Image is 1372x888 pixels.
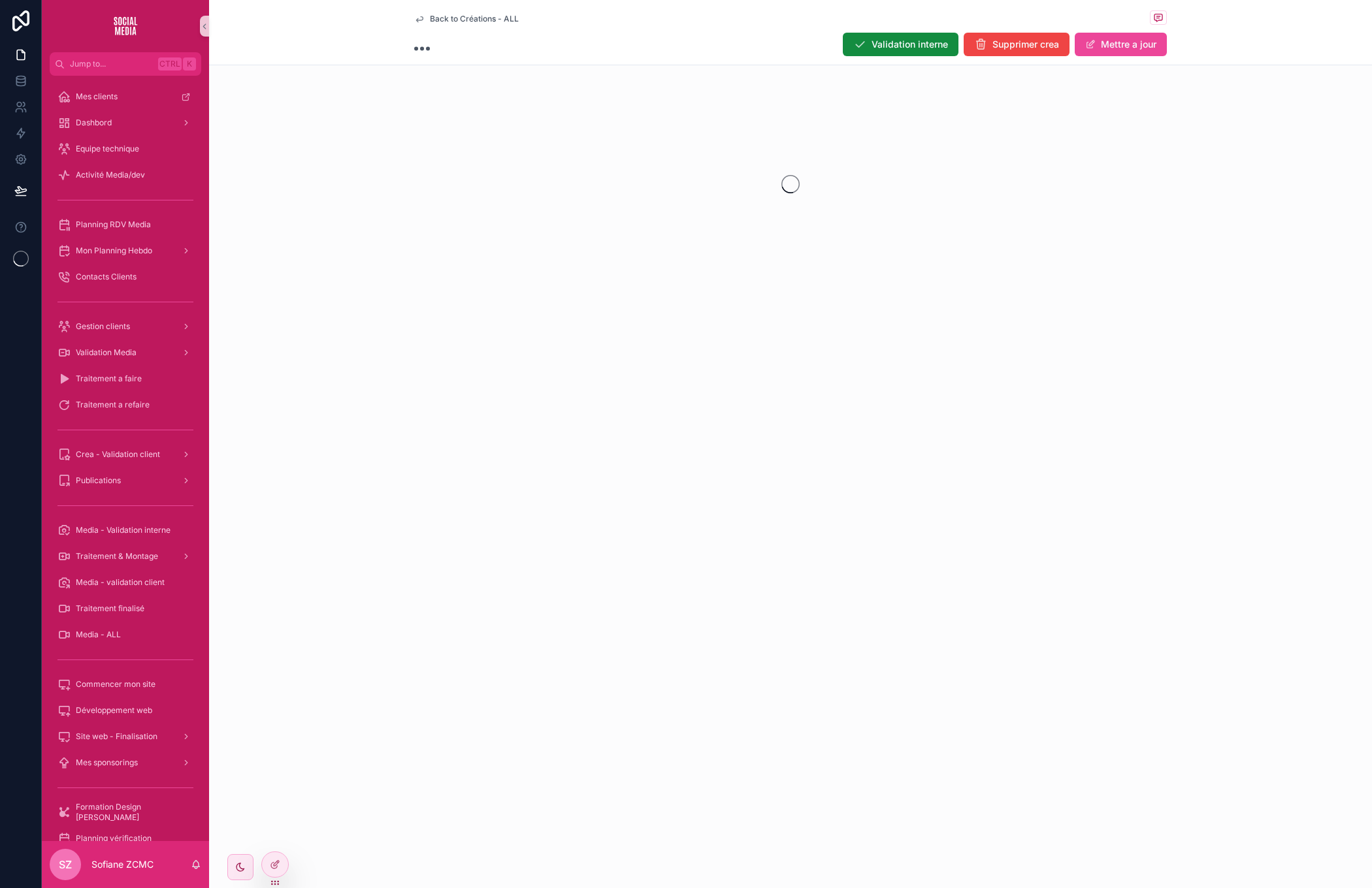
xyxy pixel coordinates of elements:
span: Mes sponsorings [76,757,138,768]
span: Mes clients [76,91,118,102]
a: Commencer mon site [50,673,201,696]
span: Media - ALL [76,629,121,640]
a: Traitement & Montage [50,545,201,568]
span: Commencer mon site [76,679,155,690]
a: Planning vérification [50,827,201,850]
a: Formation Design [PERSON_NAME] [50,801,201,824]
a: Media - Validation interne [50,518,201,542]
a: Traitement a faire [50,367,201,390]
a: Crea - Validation client [50,443,201,466]
span: Développement web [76,705,152,716]
a: Publications [50,469,201,492]
span: Contacts Clients [76,272,137,282]
a: Activité Media/dev [50,163,201,187]
button: Validation interne [843,33,958,56]
span: Activité Media/dev [76,170,145,180]
a: Site web - Finalisation [50,725,201,748]
span: Mon Planning Hebdo [76,246,152,256]
span: Gestion clients [76,321,130,332]
span: Validation interne [872,38,948,51]
button: Jump to...CtrlK [50,52,201,76]
span: Site web - Finalisation [76,731,157,742]
span: Formation Design [PERSON_NAME] [76,802,188,823]
div: scrollable content [42,76,209,841]
span: Dashbord [76,118,112,128]
span: K [184,59,195,69]
a: Développement web [50,699,201,722]
span: Ctrl [158,57,182,71]
a: Mon Planning Hebdo [50,239,201,262]
a: Mes clients [50,85,201,108]
span: Traitement & Montage [76,551,158,562]
a: Validation Media [50,341,201,364]
span: Planning vérification [76,833,152,844]
a: Dashbord [50,111,201,135]
img: App logo [105,16,146,37]
span: Publications [76,475,121,486]
span: Traitement a refaire [76,400,150,410]
a: Planning RDV Media [50,213,201,236]
span: Supprimer crea [992,38,1059,51]
a: Gestion clients [50,315,201,338]
span: Equipe technique [76,144,139,154]
span: Back to Créations - ALL [430,14,519,24]
span: Traitement finalisé [76,603,144,614]
span: Traitement a faire [76,373,142,384]
span: Media - validation client [76,577,165,588]
button: Mettre a jour [1075,33,1167,56]
a: Equipe technique [50,137,201,161]
a: Traitement a refaire [50,393,201,417]
a: Traitement finalisé [50,597,201,620]
a: Media - validation client [50,571,201,594]
span: Crea - Validation client [76,449,160,460]
span: Jump to... [70,59,153,69]
a: Contacts Clients [50,265,201,289]
a: Back to Créations - ALL [414,14,519,24]
span: SZ [59,857,72,872]
a: Mes sponsorings [50,751,201,774]
a: Media - ALL [50,623,201,646]
span: Media - Validation interne [76,525,171,535]
button: Supprimer crea [964,33,1070,56]
p: Sofiane ZCMC [91,858,154,871]
span: Validation Media [76,347,137,358]
span: Planning RDV Media [76,219,151,230]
